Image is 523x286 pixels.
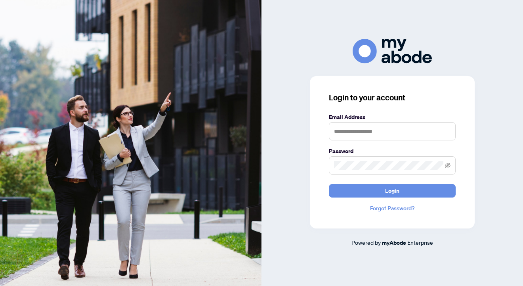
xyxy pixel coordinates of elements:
h3: Login to your account [329,92,456,103]
span: eye-invisible [445,163,450,168]
a: myAbode [382,238,406,247]
span: Login [385,184,399,197]
span: Enterprise [407,239,433,246]
a: Forgot Password? [329,204,456,213]
img: ma-logo [353,39,432,63]
label: Password [329,147,456,155]
label: Email Address [329,113,456,121]
button: Login [329,184,456,198]
span: Powered by [351,239,381,246]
